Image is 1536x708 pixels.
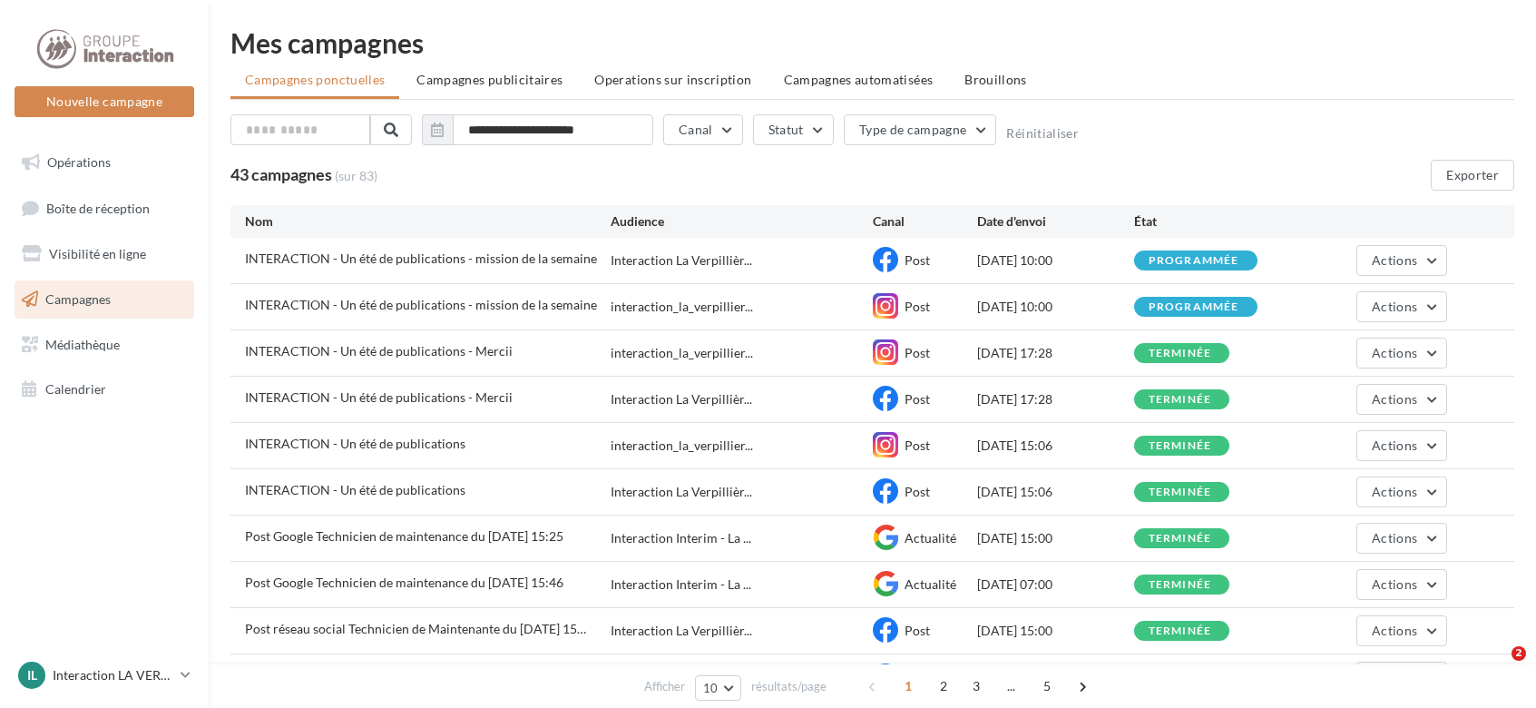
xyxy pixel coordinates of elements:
[844,114,997,145] button: Type de campagne
[962,672,991,701] span: 3
[1431,160,1514,191] button: Exporter
[977,622,1134,640] div: [DATE] 15:00
[611,390,752,408] span: Interaction La Verpillièr...
[45,381,106,397] span: Calendrier
[1356,615,1447,646] button: Actions
[611,529,751,547] span: Interaction Interim - La ...
[245,575,563,590] span: Post Google Technicien de maintenance du 21-05-2025 15:46
[977,298,1134,316] div: [DATE] 10:00
[977,344,1134,362] div: [DATE] 17:28
[1149,394,1212,406] div: terminée
[245,621,586,636] span: Post réseau social Technicien de Maintenante du 21-05-2025 15:35
[611,344,753,362] span: interaction_la_verpillier...
[977,575,1134,594] div: [DATE] 07:00
[11,235,198,273] a: Visibilité en ligne
[245,343,513,359] span: INTERACTION - Un été de publications - Mercii
[1356,384,1447,415] button: Actions
[230,164,332,184] span: 43 campagnes
[1149,487,1212,498] div: terminée
[1149,440,1212,452] div: terminée
[873,212,977,231] div: Canal
[15,86,194,117] button: Nouvelle campagne
[1006,126,1079,141] button: Réinitialiser
[1356,291,1447,322] button: Actions
[964,72,1027,87] span: Brouillons
[1149,301,1239,313] div: programmée
[245,436,465,451] span: INTERACTION - Un été de publications
[753,114,834,145] button: Statut
[905,345,930,360] span: Post
[611,298,753,316] span: interaction_la_verpillier...
[11,189,198,228] a: Boîte de réception
[611,622,752,640] span: Interaction La Verpillièr...
[245,389,513,405] span: INTERACTION - Un été de publications - Mercii
[1512,646,1526,661] span: 2
[47,154,111,170] span: Opérations
[905,530,956,546] span: Actualité
[1149,579,1212,591] div: terminée
[1372,576,1417,592] span: Actions
[997,672,1026,701] span: ...
[611,575,751,594] span: Interaction Interim - La ...
[644,678,685,695] span: Afficher
[1356,662,1447,693] button: Actions
[1372,484,1417,499] span: Actions
[27,666,37,684] span: IL
[45,291,111,307] span: Campagnes
[45,336,120,351] span: Médiathèque
[977,529,1134,547] div: [DATE] 15:00
[1356,523,1447,554] button: Actions
[1356,338,1447,369] button: Actions
[894,672,923,701] span: 1
[1149,255,1239,267] div: programmée
[905,484,930,499] span: Post
[905,299,930,314] span: Post
[905,623,930,638] span: Post
[416,72,563,87] span: Campagnes publicitaires
[1149,533,1212,545] div: terminée
[1356,477,1447,507] button: Actions
[977,212,1134,231] div: Date d'envoi
[245,482,465,497] span: INTERACTION - Un été de publications
[1372,345,1417,360] span: Actions
[1356,569,1447,600] button: Actions
[245,251,597,266] span: INTERACTION - Un été de publications - mission de la semaine
[611,251,752,270] span: Interaction La Verpillièr...
[977,483,1134,501] div: [DATE] 15:06
[1372,530,1417,546] span: Actions
[1372,623,1417,638] span: Actions
[245,212,611,231] div: Nom
[1149,348,1212,359] div: terminée
[905,391,930,407] span: Post
[11,280,198,319] a: Campagnes
[11,326,198,364] a: Médiathèque
[46,200,150,215] span: Boîte de réception
[977,390,1134,408] div: [DATE] 17:28
[49,246,146,261] span: Visibilité en ligne
[1134,212,1291,231] div: État
[977,251,1134,270] div: [DATE] 10:00
[15,658,194,693] a: IL Interaction LA VERPILLIERE
[663,114,743,145] button: Canal
[1372,438,1417,453] span: Actions
[929,672,958,701] span: 2
[245,528,563,544] span: Post Google Technicien de maintenance du 21-05-2025 15:25
[905,438,930,453] span: Post
[784,72,934,87] span: Campagnes automatisées
[905,252,930,268] span: Post
[611,483,752,501] span: Interaction La Verpillièr...
[905,576,956,592] span: Actualité
[611,437,753,455] span: interaction_la_verpillier...
[1372,299,1417,314] span: Actions
[11,143,198,182] a: Opérations
[695,675,741,701] button: 10
[1356,430,1447,461] button: Actions
[1032,672,1062,701] span: 5
[1149,625,1212,637] div: terminée
[703,681,719,695] span: 10
[751,678,827,695] span: résultats/page
[53,666,173,684] p: Interaction LA VERPILLIERE
[1474,646,1518,690] iframe: Intercom live chat
[611,212,872,231] div: Audience
[230,29,1514,56] div: Mes campagnes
